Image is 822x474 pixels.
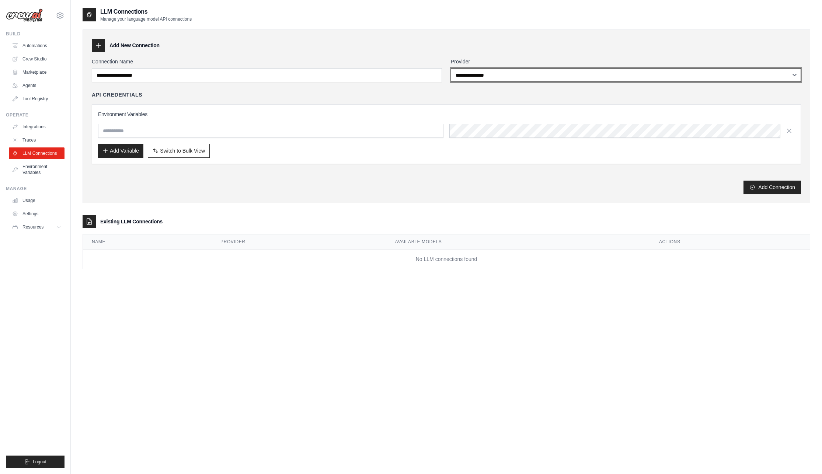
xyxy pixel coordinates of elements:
p: Manage your language model API connections [100,16,192,22]
th: Provider [212,234,386,250]
h4: API Credentials [92,91,142,98]
th: Actions [650,234,810,250]
div: Build [6,31,65,37]
label: Provider [451,58,801,65]
th: Name [83,234,212,250]
a: Crew Studio [9,53,65,65]
span: Logout [33,459,46,465]
a: Environment Variables [9,161,65,178]
button: Add Variable [98,144,143,158]
h2: LLM Connections [100,7,192,16]
a: Integrations [9,121,65,133]
img: Logo [6,8,43,22]
a: LLM Connections [9,147,65,159]
h3: Environment Variables [98,111,795,118]
button: Resources [9,221,65,233]
div: Manage [6,186,65,192]
span: Resources [22,224,43,230]
button: Logout [6,456,65,468]
a: Automations [9,40,65,52]
a: Settings [9,208,65,220]
span: Switch to Bulk View [160,147,205,154]
h3: Existing LLM Connections [100,218,163,225]
a: Marketplace [9,66,65,78]
th: Available Models [386,234,650,250]
div: Operate [6,112,65,118]
td: No LLM connections found [83,250,810,269]
a: Tool Registry [9,93,65,105]
button: Switch to Bulk View [148,144,210,158]
a: Traces [9,134,65,146]
label: Connection Name [92,58,442,65]
button: Add Connection [743,181,801,194]
a: Agents [9,80,65,91]
a: Usage [9,195,65,206]
h3: Add New Connection [109,42,160,49]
